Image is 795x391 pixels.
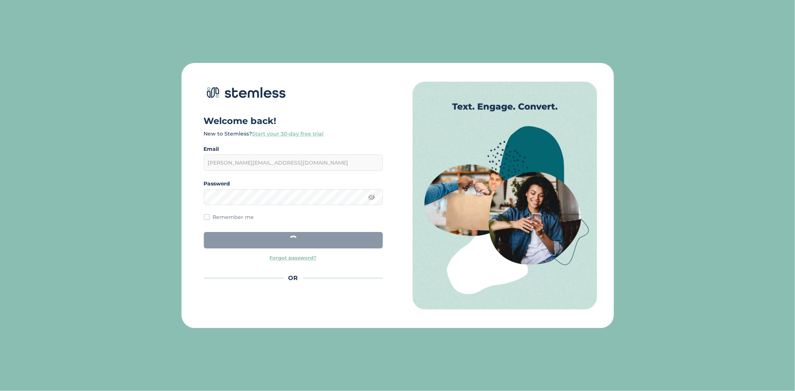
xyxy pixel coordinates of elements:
[218,294,375,310] iframe: Sign in with Google Button
[758,355,795,391] iframe: Chat Widget
[368,194,375,201] img: icon-eye-line-7bc03c5c.svg
[252,130,324,137] a: Start your 30-day free trial
[413,82,597,310] img: Auth image
[204,82,286,104] img: logo-dark-0685b13c.svg
[204,130,324,137] label: New to Stemless?
[204,274,383,283] div: OR
[204,145,383,153] label: Email
[270,254,317,262] a: Forgot password?
[204,115,383,127] h1: Welcome back!
[204,180,383,188] label: Password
